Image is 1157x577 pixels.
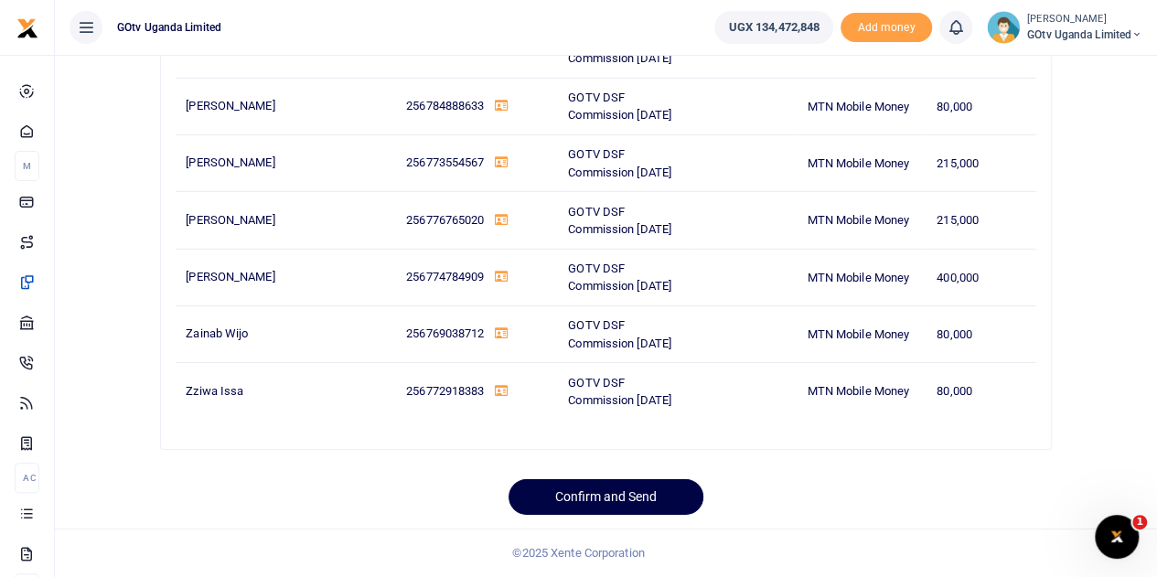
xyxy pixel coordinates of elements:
[841,13,932,43] span: Add money
[797,306,927,363] td: MTN Mobile Money
[797,78,927,134] td: MTN Mobile Money
[927,134,1036,191] td: 215,000
[186,270,274,283] span: [PERSON_NAME]
[16,17,38,39] img: logo-small
[186,155,274,169] span: [PERSON_NAME]
[927,249,1036,305] td: 400,000
[707,11,841,44] li: Wallet ballance
[927,78,1036,134] td: 80,000
[558,192,691,249] td: GOTV DSF Commission [DATE]
[927,192,1036,249] td: 215,000
[15,151,39,181] li: M
[728,18,820,37] span: UGX 134,472,848
[797,363,927,420] td: MTN Mobile Money
[509,479,703,515] button: Confirm and Send
[797,249,927,305] td: MTN Mobile Money
[987,11,1142,44] a: profile-user [PERSON_NAME] GOtv Uganda Limited
[406,326,484,340] span: 256769038712
[16,20,38,34] a: logo-small logo-large logo-large
[558,134,691,191] td: GOTV DSF Commission [DATE]
[558,78,691,134] td: GOTV DSF Commission [DATE]
[186,213,274,227] span: [PERSON_NAME]
[987,11,1020,44] img: profile-user
[15,463,39,493] li: Ac
[406,213,484,227] span: 256776765020
[186,384,243,398] span: Zziwa Issa
[186,99,274,112] span: [PERSON_NAME]
[927,363,1036,420] td: 80,000
[558,306,691,363] td: GOTV DSF Commission [DATE]
[406,270,484,283] span: 256774784909
[1095,515,1139,559] iframe: Intercom live chat
[797,134,927,191] td: MTN Mobile Money
[1027,12,1142,27] small: [PERSON_NAME]
[406,155,484,169] span: 256773554567
[1027,27,1142,43] span: GOtv Uganda Limited
[186,326,248,340] span: Zainab Wijo
[927,306,1036,363] td: 80,000
[558,249,691,305] td: GOTV DSF Commission [DATE]
[714,11,833,44] a: UGX 134,472,848
[558,363,691,420] td: GOTV DSF Commission [DATE]
[1132,515,1147,529] span: 1
[406,99,484,112] span: 256784888633
[406,384,484,398] span: 256772918383
[841,13,932,43] li: Toup your wallet
[797,192,927,249] td: MTN Mobile Money
[841,19,932,33] a: Add money
[110,19,229,36] span: GOtv Uganda Limited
